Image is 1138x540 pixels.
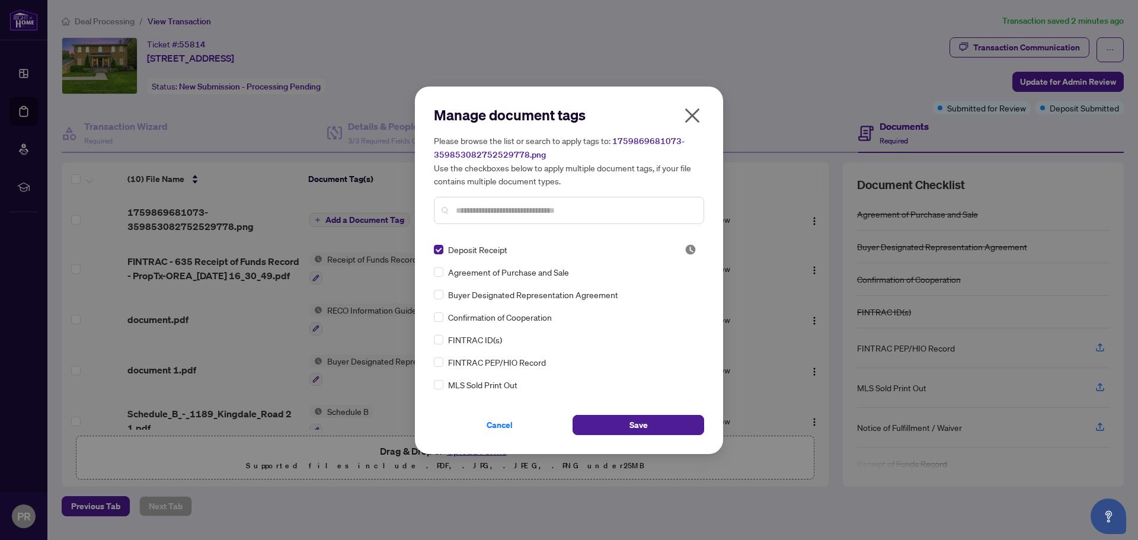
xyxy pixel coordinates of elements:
span: close [683,106,702,125]
span: Agreement of Purchase and Sale [448,266,569,279]
span: Confirmation of Cooperation [448,311,552,324]
span: FINTRAC PEP/HIO Record [448,356,546,369]
h2: Manage document tags [434,106,704,124]
h5: Please browse the list or search to apply tags to: Use the checkboxes below to apply multiple doc... [434,134,704,187]
button: Open asap [1091,499,1126,534]
button: Cancel [434,415,565,435]
span: 1759869681073-359853082752529778.png [434,136,685,160]
button: Save [573,415,704,435]
span: Deposit Receipt [448,243,507,256]
span: Save [629,416,648,434]
span: Cancel [487,416,513,434]
span: Buyer Designated Representation Agreement [448,288,618,301]
span: Pending Review [685,244,696,255]
img: status [685,244,696,255]
span: MLS Sold Print Out [448,378,517,391]
span: FINTRAC ID(s) [448,333,502,346]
